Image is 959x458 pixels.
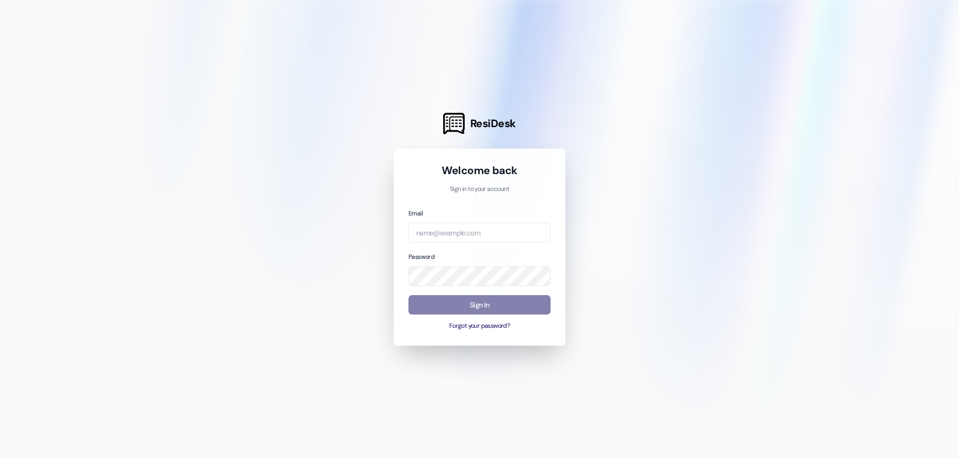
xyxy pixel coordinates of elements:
label: Email [408,209,423,218]
button: Sign In [408,295,551,315]
button: Forgot your password? [408,322,551,331]
img: ResiDesk Logo [443,113,465,134]
p: Sign in to your account [408,185,551,194]
label: Password [408,253,435,261]
h1: Welcome back [408,163,551,178]
input: name@example.com [408,223,551,243]
span: ResiDesk [470,116,516,131]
